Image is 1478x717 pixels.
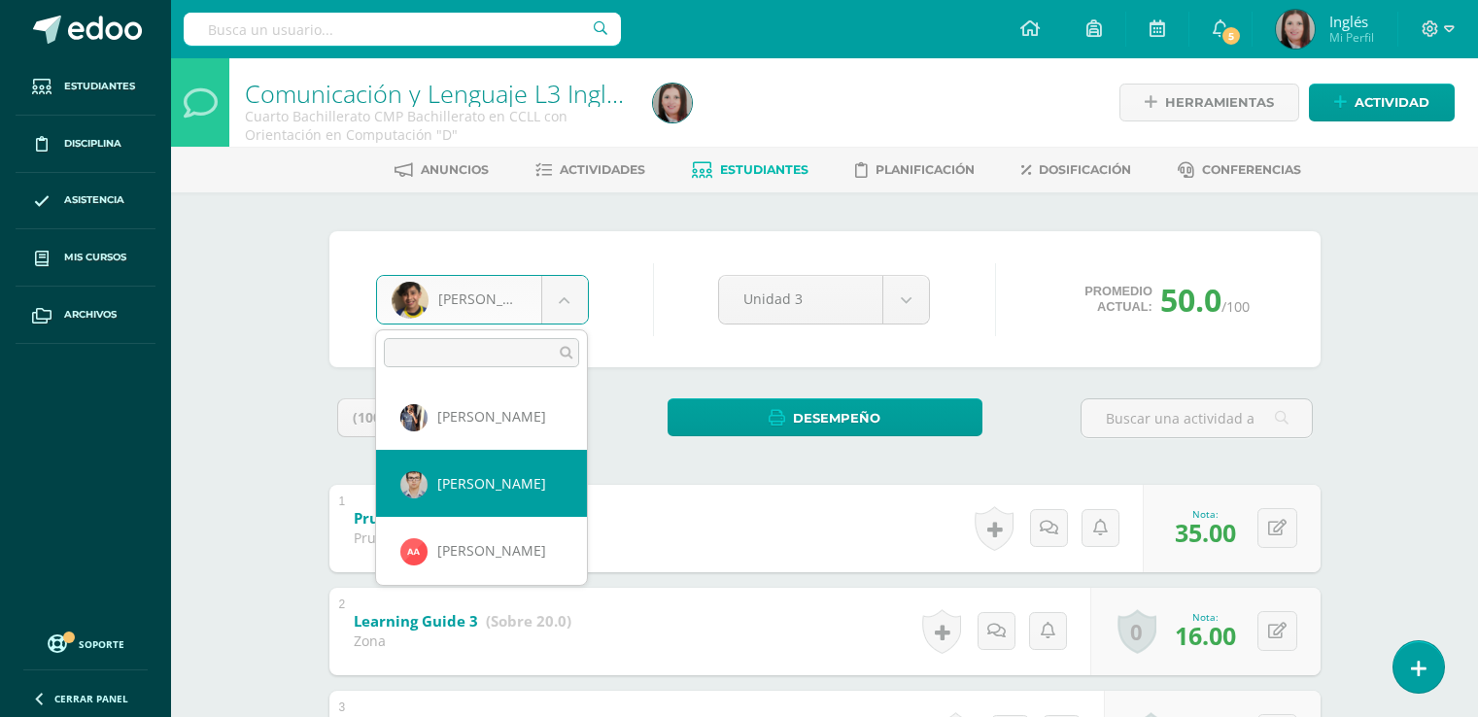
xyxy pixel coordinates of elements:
[400,471,428,498] img: 82ab096c91bbe02367da81594963454f.png
[437,474,546,493] span: [PERSON_NAME]
[400,404,428,431] img: df8ba0b2131bc40d7fc172b54c37e722.png
[400,538,428,565] img: b62d3498062dd99f553a2001b117b1e7.png
[437,407,546,426] span: [PERSON_NAME]
[437,541,546,560] span: [PERSON_NAME]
